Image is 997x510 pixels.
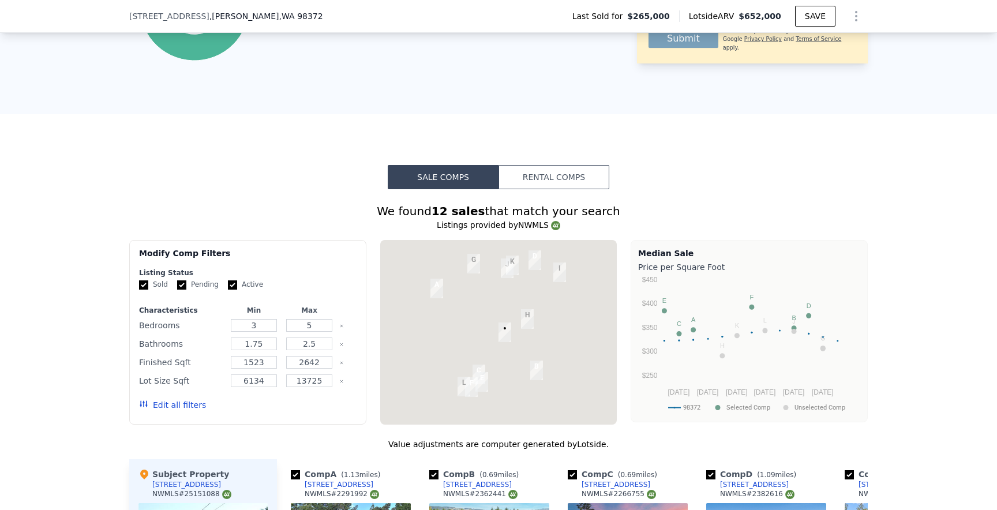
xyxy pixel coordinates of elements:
div: Comp A [291,468,385,480]
div: 3811 Crystal Ridge Dr SE [475,372,488,392]
text: $400 [642,299,658,307]
text: I [822,335,824,342]
span: 0.69 [620,471,636,479]
div: Comp B [429,468,523,480]
text: G [820,335,826,342]
text: J [792,318,796,325]
text: 98372 [683,404,700,411]
span: , [PERSON_NAME] [209,10,323,22]
text: B [792,314,796,321]
div: Comp C [568,468,662,480]
button: Sale Comps [388,165,498,189]
strong: 12 sales [432,204,485,218]
div: A chart. [638,275,860,419]
div: This site is protected by reCAPTCHA and the Google and apply. [723,27,856,52]
text: [DATE] [783,388,805,396]
span: 1.09 [760,471,775,479]
button: Clear [339,342,344,347]
text: [DATE] [668,388,689,396]
text: Selected Comp [726,404,770,411]
div: Max [284,306,335,315]
span: ( miles) [613,471,662,479]
div: 15606 67th Street Ct E [553,262,566,282]
button: Show Options [845,5,868,28]
input: Pending [177,280,186,290]
div: Comp D [706,468,801,480]
span: ( miles) [475,471,523,479]
text: D [807,302,811,309]
div: We found that match your search [129,203,868,219]
div: 15012 88th St E [530,361,543,380]
div: Listings provided by NWMLS [129,219,868,231]
button: Clear [339,361,344,365]
div: 1526 39th St SE [473,365,485,384]
a: [STREET_ADDRESS] [568,480,650,489]
span: $265,000 [627,10,670,22]
img: NWMLS Logo [647,490,656,499]
div: 1514 Silver St [506,256,519,275]
text: A [691,316,696,323]
div: [STREET_ADDRESS] [582,480,650,489]
input: Sold [139,280,148,290]
a: Privacy Policy [744,36,782,42]
div: Price per Square Foot [638,259,860,275]
span: , WA 98372 [279,12,323,21]
text: [DATE] [812,388,834,396]
div: NWMLS # 2266755 [582,489,656,499]
label: Sold [139,280,168,290]
span: [STREET_ADDRESS] [129,10,209,22]
span: Lotside ARV [689,10,739,22]
div: 14404 80th St E [498,322,511,342]
label: Active [228,280,263,290]
div: 124 Mtn Circle Dr [467,254,480,273]
div: [STREET_ADDRESS][PERSON_NAME][PERSON_NAME] [859,480,979,489]
button: Rental Comps [498,165,609,189]
div: Median Sale [638,247,860,259]
div: [STREET_ADDRESS] [720,480,789,489]
div: Bedrooms [139,317,224,333]
div: Listing Status [139,268,357,277]
div: 2801 Linden Ln [430,279,443,298]
text: [DATE] [697,388,719,396]
div: [STREET_ADDRESS] [443,480,512,489]
span: 0.69 [482,471,498,479]
div: [STREET_ADDRESS] [305,480,373,489]
div: NWMLS # 25151088 [152,489,231,499]
text: H [720,342,725,349]
img: NWMLS Logo [551,221,560,230]
img: NWMLS Logo [222,490,231,499]
span: 1.13 [344,471,359,479]
div: [STREET_ADDRESS] [152,480,221,489]
label: Pending [177,280,219,290]
div: Characteristics [139,306,224,315]
span: Last Sold for [572,10,628,22]
text: Unselected Comp [794,404,845,411]
a: [STREET_ADDRESS] [706,480,789,489]
text: $350 [642,324,658,332]
img: NWMLS Logo [508,490,518,499]
div: NWMLS # 2362441 [443,489,518,499]
a: [STREET_ADDRESS] [429,480,512,489]
div: Subject Property [138,468,229,480]
button: Edit all filters [139,399,206,411]
text: E [662,297,666,304]
button: Clear [339,324,344,328]
div: NWMLS # 2382616 [720,489,794,499]
text: [DATE] [754,388,775,396]
div: Modify Comp Filters [139,247,357,268]
a: Terms of Service [796,36,841,42]
button: SAVE [795,6,835,27]
button: Submit [649,29,718,48]
div: 3401 19th Ave SE [458,377,470,396]
div: Bathrooms [139,336,224,352]
a: [STREET_ADDRESS][PERSON_NAME][PERSON_NAME] [845,480,979,489]
div: NWMLS # 2269850 [859,489,933,499]
div: Min [228,306,279,315]
text: C [677,320,681,327]
div: NWMLS # 2291992 [305,489,379,499]
button: Clear [339,379,344,384]
div: Comp E [845,468,938,480]
div: Finished Sqft [139,354,224,370]
text: $300 [642,347,658,355]
div: 1413 Rainier St [501,258,514,278]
